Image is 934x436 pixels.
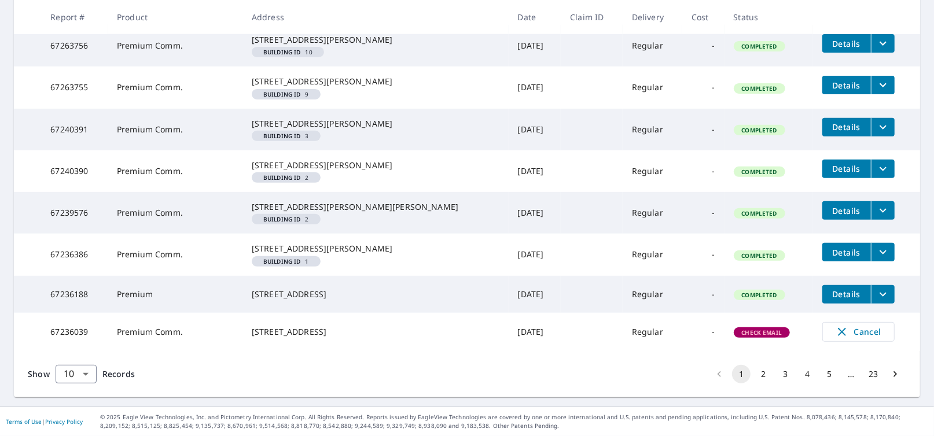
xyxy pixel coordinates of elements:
td: - [682,25,725,66]
button: filesDropdownBtn-67236188 [871,285,895,304]
div: [STREET_ADDRESS][PERSON_NAME] [252,34,499,46]
a: Privacy Policy [45,417,83,426]
span: 2 [256,175,316,180]
span: Completed [735,84,784,93]
span: Completed [735,168,784,176]
em: Building ID [263,175,301,180]
span: Completed [735,126,784,134]
td: [DATE] [509,192,561,234]
td: 67240390 [41,150,108,192]
span: Check Email [735,328,789,337]
span: Cancel [834,325,882,339]
button: filesDropdownBtn-67263756 [871,34,895,53]
td: - [682,313,725,351]
div: Show 10 records [56,365,97,383]
td: [DATE] [509,66,561,108]
div: [STREET_ADDRESS] [252,289,499,300]
td: Premium Comm. [108,192,242,234]
button: detailsBtn-67236386 [822,243,871,261]
button: filesDropdownBtn-67239576 [871,201,895,220]
span: 1 [256,258,316,264]
p: | [6,418,83,425]
td: Regular [623,313,682,351]
span: Completed [735,291,784,299]
em: Building ID [263,91,301,97]
span: Details [829,205,864,216]
button: filesDropdownBtn-67240391 [871,118,895,136]
td: Regular [623,276,682,313]
button: detailsBtn-67236188 [822,285,871,304]
td: - [682,66,725,108]
td: Premium Comm. [108,234,242,275]
div: [STREET_ADDRESS][PERSON_NAME] [252,118,499,130]
span: Completed [735,42,784,50]
td: 67240391 [41,109,108,150]
button: page 1 [732,365,751,383]
p: © 2025 Eagle View Technologies, Inc. and Pictometry International Corp. All Rights Reserved. Repo... [100,413,928,430]
button: Go to next page [886,365,904,383]
td: 67236039 [41,313,108,351]
td: Premium Comm. [108,109,242,150]
td: - [682,276,725,313]
span: 3 [256,133,316,139]
em: Building ID [263,258,301,264]
td: - [682,192,725,234]
span: Details [829,80,864,91]
td: Regular [623,192,682,234]
span: 2 [256,216,316,222]
button: Go to page 3 [776,365,795,383]
td: 67263755 [41,66,108,108]
td: 67263756 [41,25,108,66]
span: 9 [256,91,316,97]
td: - [682,109,725,150]
span: Details [829,247,864,258]
span: Details [829,38,864,49]
span: Completed [735,252,784,260]
td: Premium Comm. [108,25,242,66]
button: filesDropdownBtn-67240390 [871,160,895,178]
div: … [842,368,861,380]
td: 67236188 [41,276,108,313]
td: [DATE] [509,25,561,66]
td: 67239576 [41,192,108,234]
button: filesDropdownBtn-67236386 [871,243,895,261]
td: Regular [623,66,682,108]
td: [DATE] [509,276,561,313]
div: [STREET_ADDRESS] [252,326,499,338]
div: [STREET_ADDRESS][PERSON_NAME][PERSON_NAME] [252,201,499,213]
td: [DATE] [509,313,561,351]
div: [STREET_ADDRESS][PERSON_NAME] [252,160,499,171]
td: - [682,234,725,275]
span: Details [829,163,864,174]
button: detailsBtn-67263756 [822,34,871,53]
button: detailsBtn-67240390 [822,160,871,178]
td: [DATE] [509,150,561,192]
button: Cancel [822,322,895,342]
td: Premium Comm. [108,66,242,108]
button: Go to page 4 [798,365,817,383]
td: Regular [623,234,682,275]
td: Regular [623,25,682,66]
span: Completed [735,209,784,217]
button: detailsBtn-67263755 [822,76,871,94]
td: Premium Comm. [108,313,242,351]
button: Go to page 23 [864,365,882,383]
td: Regular [623,150,682,192]
div: 10 [56,358,97,390]
em: Building ID [263,216,301,222]
nav: pagination navigation [708,365,906,383]
td: Regular [623,109,682,150]
em: Building ID [263,133,301,139]
span: 10 [256,49,319,55]
button: detailsBtn-67239576 [822,201,871,220]
div: [STREET_ADDRESS][PERSON_NAME] [252,76,499,87]
td: Premium Comm. [108,150,242,192]
em: Building ID [263,49,301,55]
button: Go to page 2 [754,365,773,383]
td: Premium [108,276,242,313]
span: Show [28,368,50,379]
button: Go to page 5 [820,365,839,383]
button: detailsBtn-67240391 [822,118,871,136]
td: [DATE] [509,109,561,150]
td: - [682,150,725,192]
